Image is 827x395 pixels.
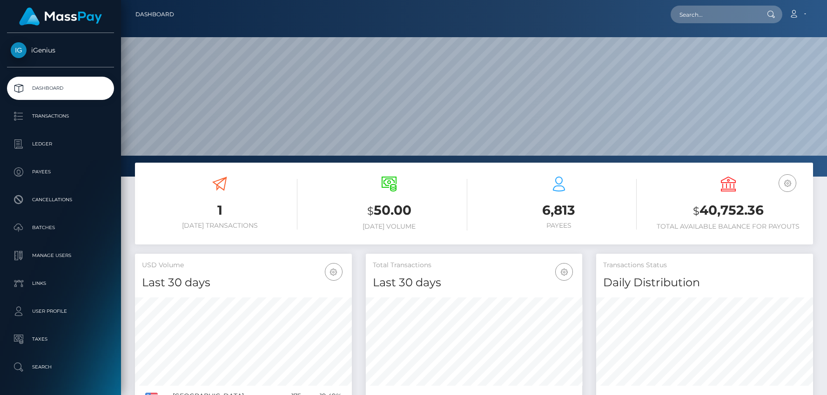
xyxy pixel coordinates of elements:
[373,275,576,291] h4: Last 30 days
[603,275,806,291] h4: Daily Distribution
[11,360,110,374] p: Search
[11,81,110,95] p: Dashboard
[693,204,699,217] small: $
[7,216,114,239] a: Batches
[651,201,806,220] h3: 40,752.36
[19,7,102,26] img: MassPay Logo
[7,244,114,267] a: Manage Users
[142,201,297,219] h3: 1
[7,46,114,54] span: iGenius
[11,193,110,207] p: Cancellations
[11,249,110,263] p: Manage Users
[7,272,114,295] a: Links
[481,222,637,230] h6: Payees
[142,261,345,270] h5: USD Volume
[11,276,110,290] p: Links
[367,204,374,217] small: $
[311,201,467,220] h3: 50.00
[11,221,110,235] p: Batches
[142,222,297,230] h6: [DATE] Transactions
[142,275,345,291] h4: Last 30 days
[7,355,114,379] a: Search
[603,261,806,270] h5: Transactions Status
[11,165,110,179] p: Payees
[7,328,114,351] a: Taxes
[311,223,467,230] h6: [DATE] Volume
[7,132,114,156] a: Ledger
[11,137,110,151] p: Ledger
[7,160,114,184] a: Payees
[7,300,114,323] a: User Profile
[7,77,114,100] a: Dashboard
[671,6,758,23] input: Search...
[11,332,110,346] p: Taxes
[11,109,110,123] p: Transactions
[481,201,637,219] h3: 6,813
[11,42,27,58] img: iGenius
[7,105,114,128] a: Transactions
[373,261,576,270] h5: Total Transactions
[135,5,174,24] a: Dashboard
[7,188,114,211] a: Cancellations
[651,223,806,230] h6: Total Available Balance for Payouts
[11,304,110,318] p: User Profile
